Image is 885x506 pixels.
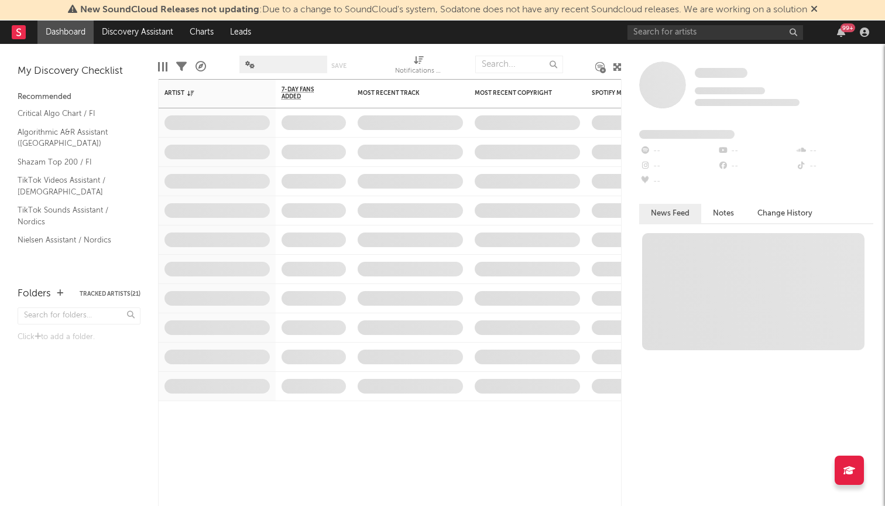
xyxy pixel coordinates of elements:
[164,90,252,97] div: Artist
[627,25,803,40] input: Search for artists
[837,28,845,37] button: 99+
[746,204,824,223] button: Change History
[395,50,442,84] div: Notifications (Artist)
[475,90,562,97] div: Most Recent Copyright
[181,20,222,44] a: Charts
[158,50,167,84] div: Edit Columns
[18,107,129,120] a: Critical Algo Chart / FI
[701,204,746,223] button: Notes
[195,50,206,84] div: A&R Pipeline
[37,20,94,44] a: Dashboard
[18,126,129,150] a: Algorithmic A&R Assistant ([GEOGRAPHIC_DATA])
[80,5,807,15] span: : Due to a change to SoundCloud's system, Sodatone does not have any recent Soundcloud releases. ...
[18,287,51,301] div: Folders
[717,159,795,174] div: --
[717,143,795,159] div: --
[18,307,140,324] input: Search for folders...
[639,159,717,174] div: --
[18,234,129,247] a: Nielsen Assistant / Nordics
[18,156,129,169] a: Shazam Top 200 / FI
[639,130,735,139] span: Fans Added by Platform
[795,159,873,174] div: --
[695,87,765,94] span: Tracking Since: [DATE]
[811,5,818,15] span: Dismiss
[94,20,181,44] a: Discovery Assistant
[395,64,442,78] div: Notifications (Artist)
[282,86,328,100] span: 7-Day Fans Added
[695,68,747,78] span: Some Artist
[841,23,855,32] div: 99 +
[639,143,717,159] div: --
[80,5,259,15] span: New SoundCloud Releases not updating
[358,90,445,97] div: Most Recent Track
[639,174,717,189] div: --
[18,64,140,78] div: My Discovery Checklist
[18,204,129,228] a: TikTok Sounds Assistant / Nordics
[80,291,140,297] button: Tracked Artists(21)
[695,67,747,79] a: Some Artist
[222,20,259,44] a: Leads
[695,99,800,106] span: 0 fans last week
[475,56,563,73] input: Search...
[795,143,873,159] div: --
[18,330,140,344] div: Click to add a folder.
[331,63,347,69] button: Save
[176,50,187,84] div: Filters
[592,90,680,97] div: Spotify Monthly Listeners
[18,90,140,104] div: Recommended
[639,204,701,223] button: News Feed
[18,174,129,198] a: TikTok Videos Assistant / [DEMOGRAPHIC_DATA]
